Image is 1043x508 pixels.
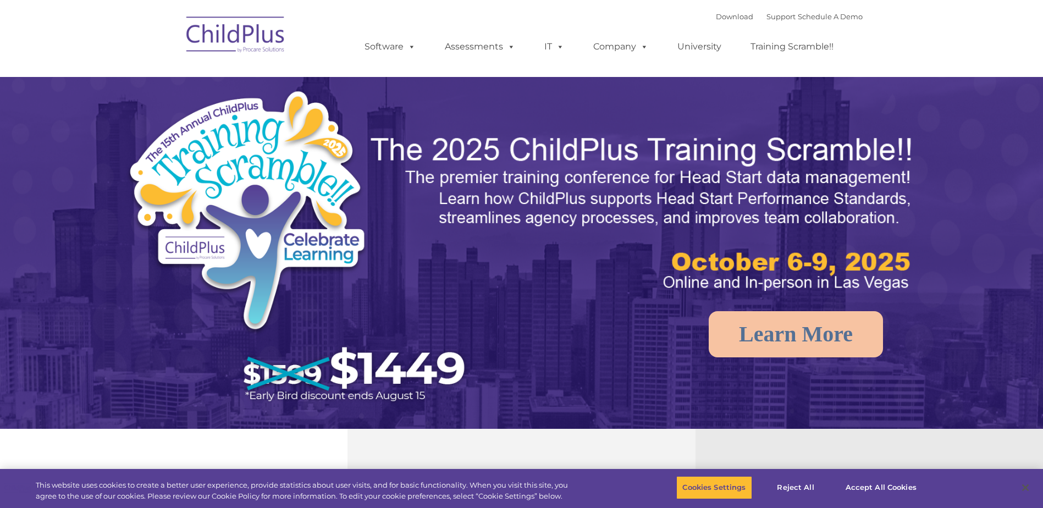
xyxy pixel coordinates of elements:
[740,36,845,58] a: Training Scramble!!
[716,12,863,21] font: |
[709,311,883,357] a: Learn More
[766,12,796,21] a: Support
[434,36,526,58] a: Assessments
[533,36,575,58] a: IT
[676,476,752,499] button: Cookies Settings
[798,12,863,21] a: Schedule A Demo
[582,36,659,58] a: Company
[153,73,186,81] span: Last name
[761,476,830,499] button: Reject All
[666,36,732,58] a: University
[1013,476,1038,500] button: Close
[153,118,200,126] span: Phone number
[181,9,291,64] img: ChildPlus by Procare Solutions
[716,12,753,21] a: Download
[840,476,923,499] button: Accept All Cookies
[36,480,573,501] div: This website uses cookies to create a better user experience, provide statistics about user visit...
[354,36,427,58] a: Software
